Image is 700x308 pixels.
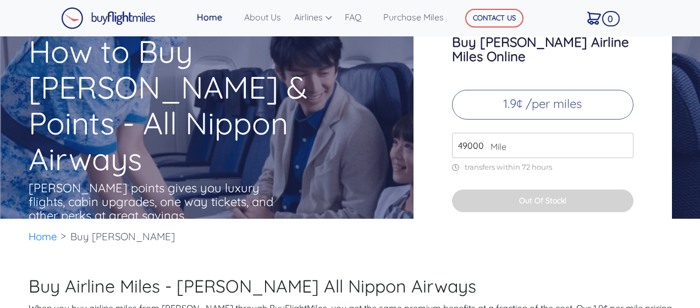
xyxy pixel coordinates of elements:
img: Cart [587,12,601,25]
button: Out Of Stock! [452,190,633,212]
h2: Buy Airline Miles - [PERSON_NAME] All Nippon Airways [29,275,672,296]
h1: How to Buy [PERSON_NAME] & Points - All Nippon Airways [29,34,371,177]
p: [PERSON_NAME] points gives you luxury flights, cabin upgrades, one way tickets, and other perks a... [29,181,276,223]
a: 0 [583,6,616,29]
a: About Us [240,6,290,28]
a: Home [29,230,57,243]
span: Mile [485,140,506,153]
p: transfers within 72 hours [452,163,633,172]
a: Purchase Miles [379,6,449,28]
p: 1.9¢ /per miles [452,90,633,120]
a: Buy Flight Miles Logo [61,4,156,32]
li: Buy [PERSON_NAME] [65,219,180,255]
h3: Buy [PERSON_NAME] Airline Miles Online [452,35,633,63]
a: Airlines [290,6,340,28]
a: Home [192,6,240,28]
a: FAQ [340,6,379,28]
img: Buy Flight Miles Logo [61,7,156,29]
button: CONTACT US [465,9,523,28]
span: 0 [602,11,620,26]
